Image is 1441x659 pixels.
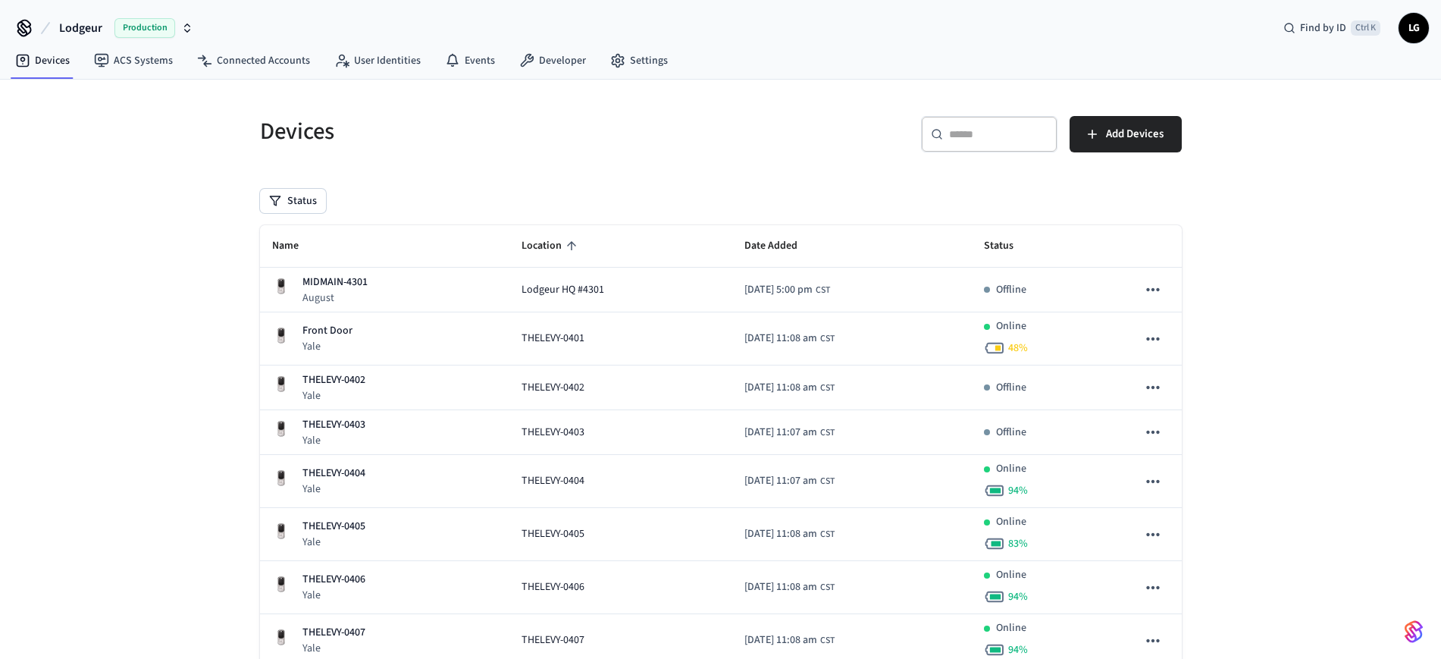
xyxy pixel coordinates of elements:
[302,417,365,433] p: THELEVY-0403
[272,420,290,438] img: Yale Assure Touchscreen Wifi Smart Lock, Satin Nickel, Front
[302,625,365,641] p: THELEVY-0407
[302,466,365,482] p: THELEVY-0404
[302,572,365,588] p: THELEVY-0406
[302,323,352,339] p: Front Door
[744,234,817,258] span: Date Added
[996,380,1026,396] p: Offline
[522,234,581,258] span: Location
[1008,340,1028,356] span: 48 %
[522,526,584,542] span: THELEVY-0405
[744,425,835,441] div: America/Guatemala
[598,47,680,74] a: Settings
[744,632,817,648] span: [DATE] 11:08 am
[996,620,1026,636] p: Online
[302,641,365,656] p: Yale
[1271,14,1392,42] div: Find by IDCtrl K
[522,331,584,347] span: THELEVY-0401
[1399,13,1429,43] button: LG
[744,331,817,347] span: [DATE] 11:08 am
[302,290,368,306] p: August
[744,526,817,542] span: [DATE] 11:08 am
[820,581,835,595] span: CST
[744,282,830,298] div: America/Guatemala
[272,522,290,541] img: Yale Assure Touchscreen Wifi Smart Lock, Satin Nickel, Front
[507,47,598,74] a: Developer
[1070,116,1182,152] button: Add Devices
[744,473,817,489] span: [DATE] 11:07 am
[302,388,365,403] p: Yale
[260,116,712,147] h5: Devices
[522,473,584,489] span: THELEVY-0404
[744,526,835,542] div: America/Guatemala
[3,47,82,74] a: Devices
[996,319,1026,334] p: Online
[1008,483,1028,498] span: 94 %
[820,475,835,488] span: CST
[996,514,1026,530] p: Online
[114,18,175,38] span: Production
[272,234,318,258] span: Name
[1008,536,1028,551] span: 83 %
[302,482,365,497] p: Yale
[996,425,1026,441] p: Offline
[272,469,290,488] img: Yale Assure Touchscreen Wifi Smart Lock, Satin Nickel, Front
[996,567,1026,583] p: Online
[522,632,584,648] span: THELEVY-0407
[744,579,817,595] span: [DATE] 11:08 am
[1405,620,1423,644] img: SeamLogoGradient.69752ec5.svg
[1008,642,1028,657] span: 94 %
[744,282,813,298] span: [DATE] 5:00 pm
[302,339,352,354] p: Yale
[744,632,835,648] div: America/Guatemala
[820,634,835,648] span: CST
[59,19,102,37] span: Lodgeur
[744,425,817,441] span: [DATE] 11:07 am
[185,47,322,74] a: Connected Accounts
[744,331,835,347] div: America/Guatemala
[1106,124,1164,144] span: Add Devices
[820,381,835,395] span: CST
[996,461,1026,477] p: Online
[302,433,365,448] p: Yale
[302,535,365,550] p: Yale
[820,528,835,541] span: CST
[820,426,835,440] span: CST
[260,189,326,213] button: Status
[272,576,290,594] img: Yale Assure Touchscreen Wifi Smart Lock, Satin Nickel, Front
[820,332,835,346] span: CST
[302,588,365,603] p: Yale
[744,579,835,595] div: America/Guatemala
[522,425,584,441] span: THELEVY-0403
[522,380,584,396] span: THELEVY-0402
[433,47,507,74] a: Events
[302,519,365,535] p: THELEVY-0405
[522,282,604,298] span: Lodgeur HQ #4301
[1300,20,1346,36] span: Find by ID
[984,234,1033,258] span: Status
[1400,14,1427,42] span: LG
[272,629,290,647] img: Yale Assure Touchscreen Wifi Smart Lock, Satin Nickel, Front
[522,579,584,595] span: THELEVY-0406
[816,284,830,297] span: CST
[302,275,368,290] p: MIDMAIN-4301
[272,327,290,345] img: Yale Assure Touchscreen Wifi Smart Lock, Satin Nickel, Front
[996,282,1026,298] p: Offline
[744,380,835,396] div: America/Guatemala
[272,278,290,296] img: Yale Assure Touchscreen Wifi Smart Lock, Satin Nickel, Front
[744,380,817,396] span: [DATE] 11:08 am
[744,473,835,489] div: America/Guatemala
[1008,589,1028,604] span: 94 %
[1351,20,1380,36] span: Ctrl K
[272,375,290,394] img: Yale Assure Touchscreen Wifi Smart Lock, Satin Nickel, Front
[82,47,185,74] a: ACS Systems
[322,47,433,74] a: User Identities
[302,372,365,388] p: THELEVY-0402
